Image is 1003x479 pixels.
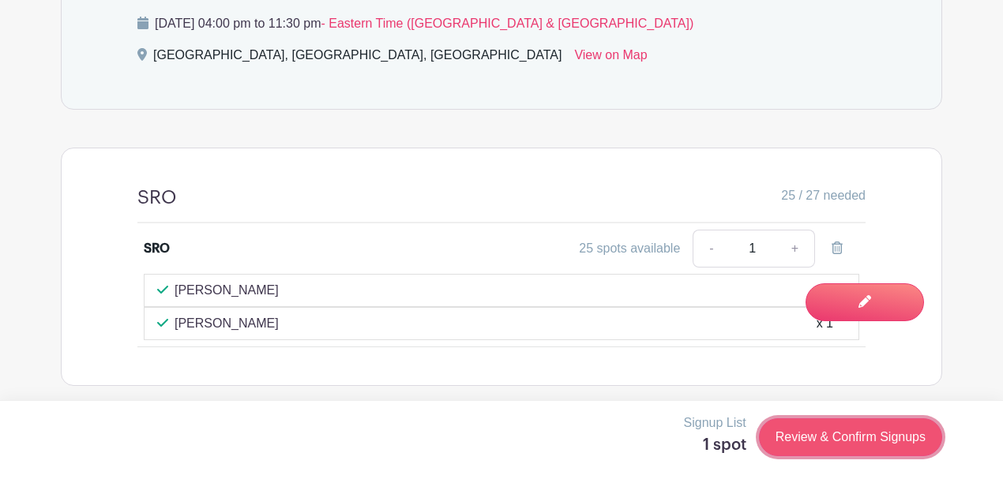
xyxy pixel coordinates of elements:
a: - [693,230,729,268]
div: [GEOGRAPHIC_DATA], [GEOGRAPHIC_DATA], [GEOGRAPHIC_DATA] [153,46,562,71]
a: View on Map [574,46,647,71]
div: 25 spots available [579,239,680,258]
span: 25 / 27 needed [781,186,866,205]
p: [PERSON_NAME] [175,314,279,333]
p: [DATE] 04:00 pm to 11:30 pm [137,14,866,33]
span: - Eastern Time ([GEOGRAPHIC_DATA] & [GEOGRAPHIC_DATA]) [321,17,693,30]
p: Signup List [684,414,746,432]
div: x 1 [817,281,833,300]
a: Review & Confirm Signups [759,418,942,456]
h4: SRO [137,186,176,209]
div: x 1 [817,314,833,333]
div: SRO [144,239,170,258]
h5: 1 spot [684,436,746,455]
p: [PERSON_NAME] [175,281,279,300]
a: + [776,230,815,268]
